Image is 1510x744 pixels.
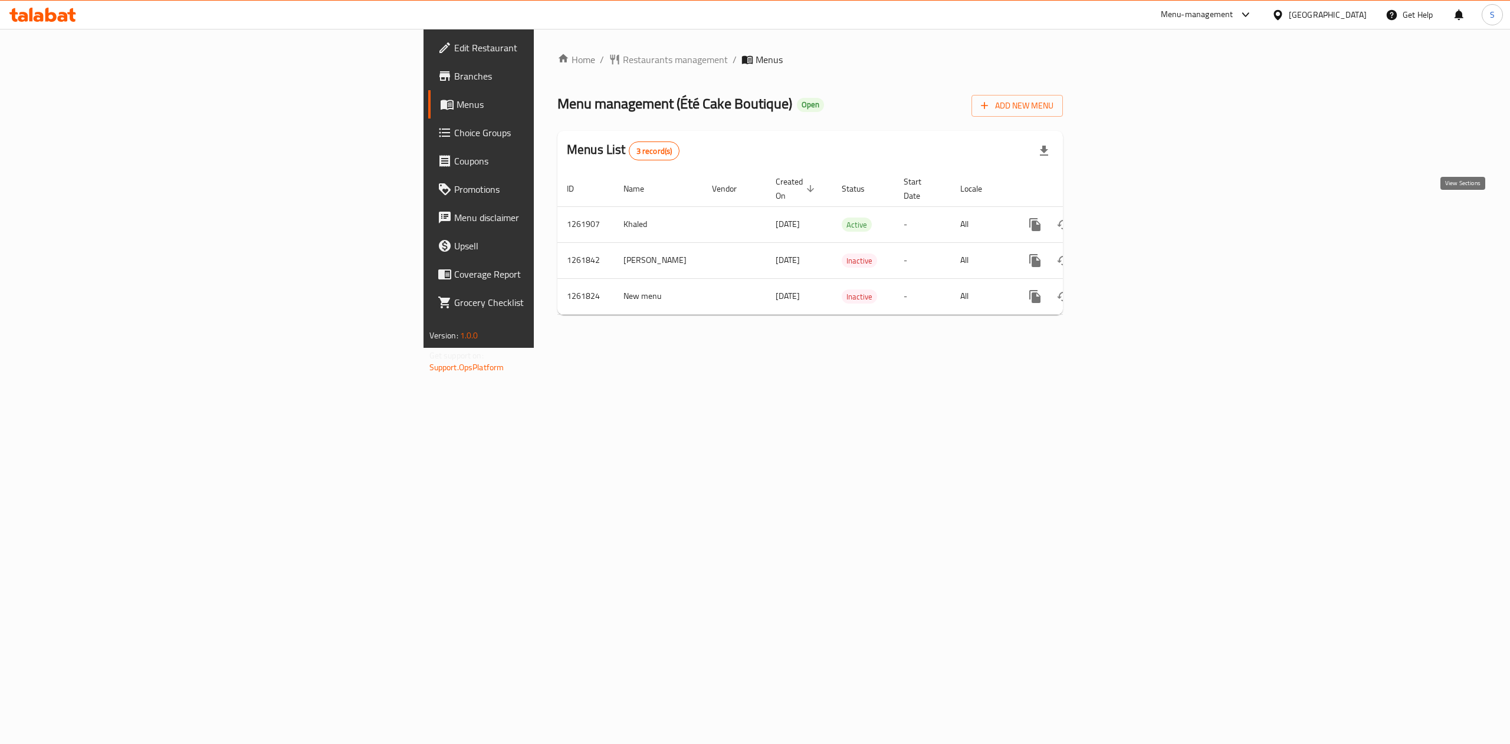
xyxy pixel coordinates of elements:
span: Inactive [842,290,877,304]
th: Actions [1012,171,1144,207]
span: 1.0.0 [460,328,478,343]
span: Status [842,182,880,196]
span: Coupons [454,154,667,168]
span: S [1490,8,1495,21]
li: / [733,52,737,67]
span: Created On [776,175,818,203]
td: All [951,278,1012,314]
button: Change Status [1049,246,1078,275]
span: [DATE] [776,288,800,304]
td: - [894,278,951,314]
td: - [894,206,951,242]
button: more [1021,246,1049,275]
table: enhanced table [557,171,1144,315]
span: Version: [429,328,458,343]
a: Support.OpsPlatform [429,360,504,375]
span: Active [842,218,872,232]
a: Branches [428,62,676,90]
td: All [951,242,1012,278]
span: Menus [457,97,667,111]
span: Open [797,100,824,110]
a: Coverage Report [428,260,676,288]
h2: Menus List [567,141,679,160]
span: Upsell [454,239,667,253]
span: Get support on: [429,348,484,363]
button: more [1021,210,1049,239]
span: Start Date [904,175,937,203]
div: Menu-management [1161,8,1233,22]
a: Menu disclaimer [428,203,676,232]
span: Locale [960,182,997,196]
div: Total records count [629,141,680,160]
nav: breadcrumb [557,52,1063,67]
span: Menus [756,52,783,67]
span: Inactive [842,254,877,268]
span: [DATE] [776,252,800,268]
span: Add New Menu [981,98,1053,113]
span: Menu disclaimer [454,210,667,225]
div: Open [797,98,824,112]
button: Change Status [1049,282,1078,311]
div: Export file [1030,137,1058,165]
span: Name [623,182,659,196]
span: Grocery Checklist [454,295,667,310]
a: Upsell [428,232,676,260]
span: Choice Groups [454,126,667,140]
a: Coupons [428,147,676,175]
span: [DATE] [776,216,800,232]
td: All [951,206,1012,242]
a: Choice Groups [428,118,676,147]
a: Promotions [428,175,676,203]
span: Edit Restaurant [454,41,667,55]
a: Menus [428,90,676,118]
button: more [1021,282,1049,311]
a: Grocery Checklist [428,288,676,317]
button: Add New Menu [971,95,1063,117]
div: [GEOGRAPHIC_DATA] [1289,8,1367,21]
span: ID [567,182,589,196]
span: Branches [454,69,667,83]
span: Promotions [454,182,667,196]
td: - [894,242,951,278]
a: Edit Restaurant [428,34,676,62]
span: Coverage Report [454,267,667,281]
span: Vendor [712,182,752,196]
span: 3 record(s) [629,146,679,157]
